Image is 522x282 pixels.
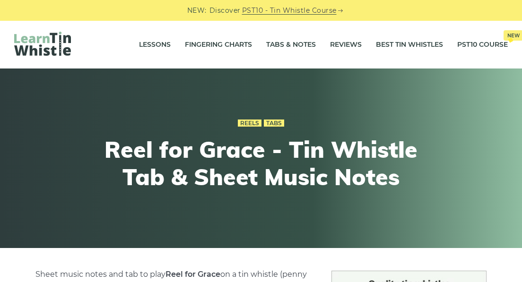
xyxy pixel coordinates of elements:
a: PST10 CourseNew [457,33,508,57]
a: Tabs & Notes [266,33,316,57]
a: Reels [238,120,261,127]
strong: Reel for Grace [165,270,220,279]
a: Lessons [139,33,171,57]
a: Reviews [330,33,362,57]
a: Best Tin Whistles [376,33,443,57]
a: Fingering Charts [185,33,252,57]
img: LearnTinWhistle.com [14,32,71,56]
h1: Reel for Grace - Tin Whistle Tab & Sheet Music Notes [87,136,435,190]
a: Tabs [264,120,284,127]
